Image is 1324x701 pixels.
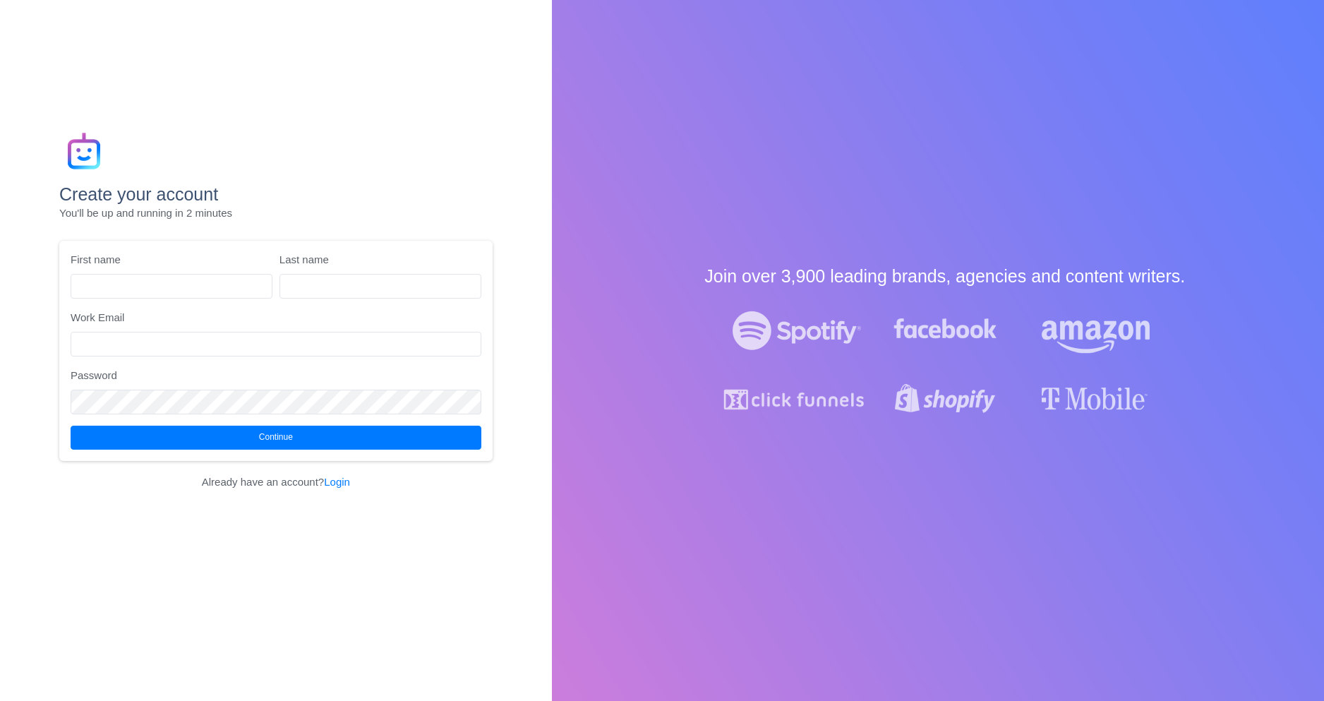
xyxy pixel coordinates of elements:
img: gradientIcon.83b2554e.png [59,126,109,176]
strong: Create your account [59,184,218,204]
button: Continue [71,426,481,450]
a: Login [324,476,350,488]
label: Work Email [71,310,124,326]
label: Password [71,368,117,384]
label: Last name [279,252,329,268]
label: First name [71,252,121,268]
strong: Join over 3,900 leading brands, agencies and content writers. [704,266,1185,286]
p: You'll be up and running in 2 minutes [59,205,493,222]
img: logos-white.d3c4c95a.png [698,296,1192,437]
p: Already have an account? [73,474,479,491]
